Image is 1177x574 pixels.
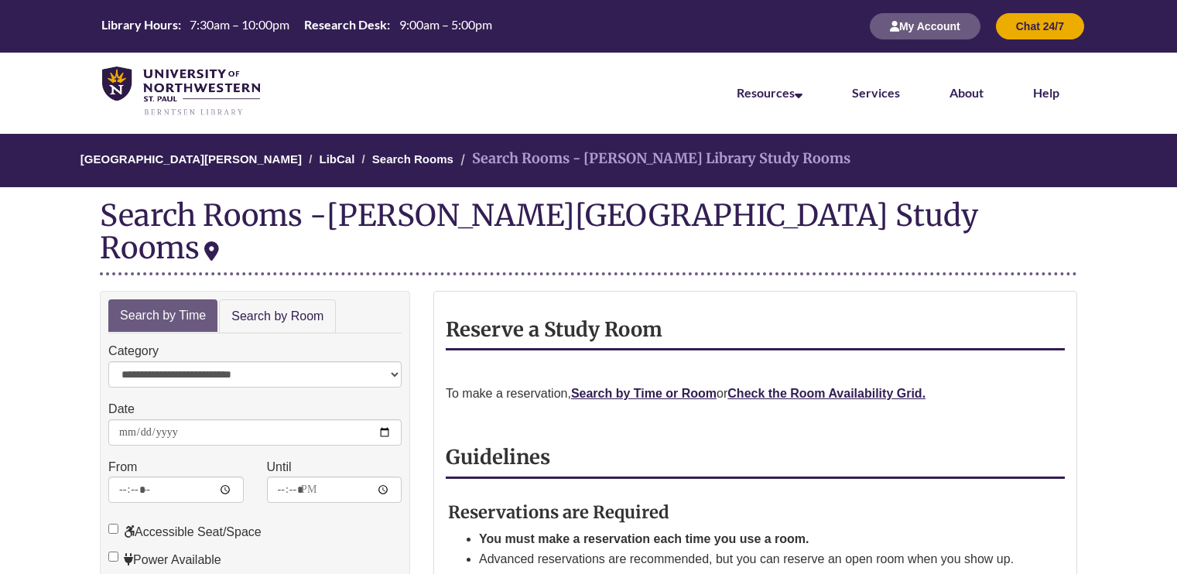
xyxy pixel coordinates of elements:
a: Hours Today [95,16,498,36]
img: UNWSP Library Logo [102,67,260,117]
input: Power Available [108,552,118,562]
table: Hours Today [95,16,498,35]
label: Accessible Seat/Space [108,522,262,542]
a: About [949,85,984,100]
a: Resources [737,85,802,100]
li: Advanced reservations are recommended, but you can reserve an open room when you show up. [479,549,1028,569]
p: To make a reservation, or [446,384,1065,404]
a: Help [1033,85,1059,100]
div: Search Rooms - [100,199,1077,275]
label: From [108,457,137,477]
a: Services [852,85,900,100]
strong: Reservations are Required [448,501,669,523]
a: Chat 24/7 [996,19,1084,32]
strong: Reserve a Study Room [446,317,662,342]
a: LibCal [319,152,354,166]
div: [PERSON_NAME][GEOGRAPHIC_DATA] Study Rooms [100,196,978,266]
a: My Account [870,19,980,32]
a: Search by Time [108,299,217,333]
input: Accessible Seat/Space [108,524,118,534]
a: [GEOGRAPHIC_DATA][PERSON_NAME] [80,152,302,166]
label: Category [108,341,159,361]
button: Chat 24/7 [996,13,1084,39]
th: Research Desk: [298,16,392,33]
a: Search by Time or Room [571,387,717,400]
th: Library Hours: [95,16,183,33]
span: 7:30am – 10:00pm [190,17,289,32]
label: Until [267,457,292,477]
span: 9:00am – 5:00pm [399,17,492,32]
li: Search Rooms - [PERSON_NAME] Library Study Rooms [457,148,850,170]
nav: Breadcrumb [100,134,1077,187]
a: Search Rooms [372,152,453,166]
a: Search by Room [219,299,336,334]
label: Date [108,399,135,419]
strong: Guidelines [446,445,550,470]
a: Check the Room Availability Grid. [727,387,926,400]
button: My Account [870,13,980,39]
label: Power Available [108,550,221,570]
strong: You must make a reservation each time you use a room. [479,532,809,545]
